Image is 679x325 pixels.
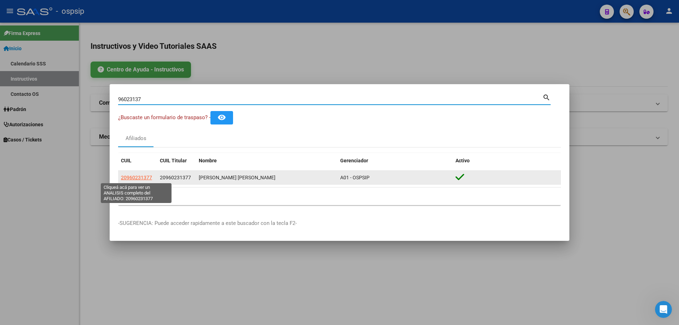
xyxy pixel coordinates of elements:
[199,158,217,163] span: Nombre
[655,301,672,318] iframe: Intercom live chat
[340,158,368,163] span: Gerenciador
[340,175,370,180] span: A01 - OSPSIP
[118,114,210,121] span: ¿Buscaste un formulario de traspaso? -
[157,153,196,168] datatable-header-cell: CUIL Titular
[121,158,132,163] span: CUIL
[337,153,453,168] datatable-header-cell: Gerenciador
[126,134,146,143] div: Afiliados
[160,158,187,163] span: CUIL Titular
[118,187,561,205] div: 1 total
[455,158,470,163] span: Activo
[196,153,337,168] datatable-header-cell: Nombre
[453,153,561,168] datatable-header-cell: Activo
[199,174,335,182] div: [PERSON_NAME] [PERSON_NAME]
[217,113,226,122] mat-icon: remove_red_eye
[160,175,191,180] span: 20960231377
[118,153,157,168] datatable-header-cell: CUIL
[118,219,561,227] p: -SUGERENCIA: Puede acceder rapidamente a este buscador con la tecla F2-
[542,93,551,101] mat-icon: search
[121,175,152,180] span: 20960231377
